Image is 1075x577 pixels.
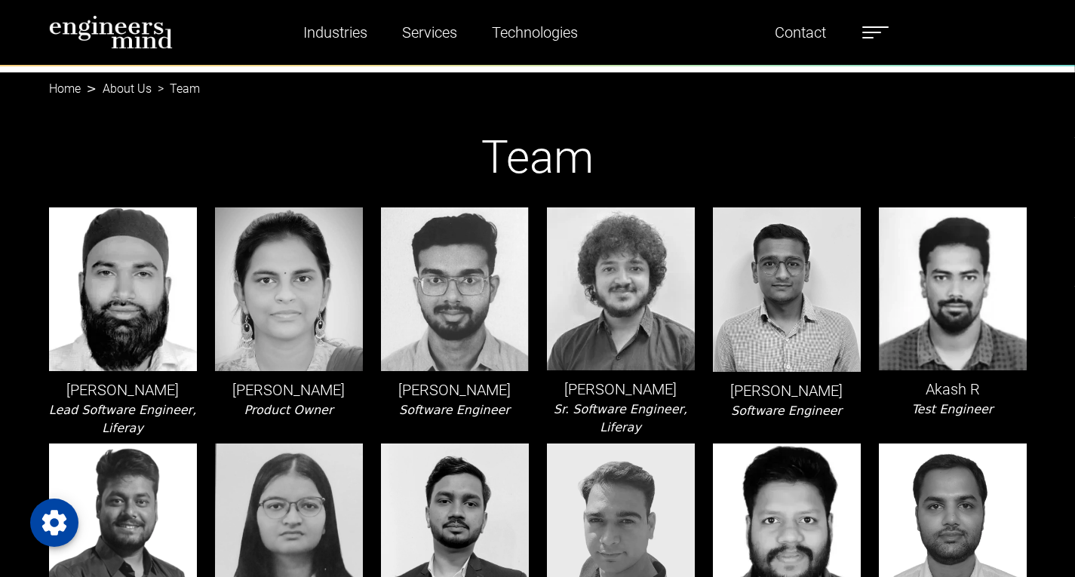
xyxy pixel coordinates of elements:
i: Lead Software Engineer, Liferay [49,403,196,435]
p: Akash R [879,378,1027,401]
p: [PERSON_NAME] [547,378,695,401]
i: Sr. Software Engineer, Liferay [554,402,687,434]
p: [PERSON_NAME] [713,379,861,402]
i: Test Engineer [912,402,994,416]
a: Industries [297,15,373,50]
p: [PERSON_NAME] [215,379,363,401]
a: Technologies [486,15,584,50]
img: logo [49,15,174,49]
img: leader-img [713,207,861,372]
a: Services [396,15,463,50]
a: About Us [103,81,152,96]
nav: breadcrumb [49,72,1027,91]
p: [PERSON_NAME] [49,379,197,401]
img: leader-img [215,207,363,371]
h1: Team [49,130,1027,185]
li: Team [152,80,200,98]
img: leader-img [381,207,529,371]
a: Home [49,81,81,96]
img: leader-img [547,207,695,370]
i: Software Engineer [731,404,842,418]
i: Software Engineer [399,403,510,417]
img: leader-img [879,207,1027,371]
i: Product Owner [244,403,333,417]
img: leader-img [49,207,197,371]
p: [PERSON_NAME] [381,379,529,401]
a: Contact [769,15,832,50]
